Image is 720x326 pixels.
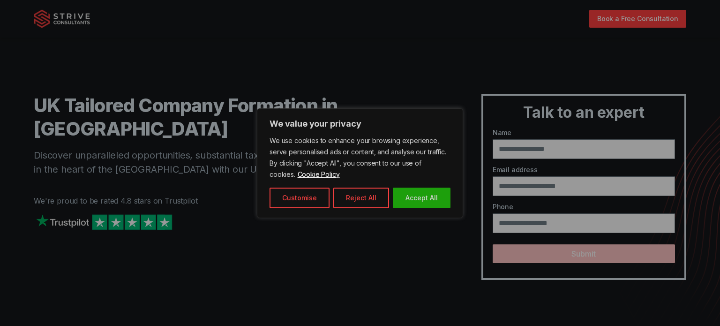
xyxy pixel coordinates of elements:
[297,170,340,179] a: Cookie Policy
[333,188,389,208] button: Reject All
[257,108,463,218] div: We value your privacy
[270,135,450,180] p: We use cookies to enhance your browsing experience, serve personalised ads or content, and analys...
[270,188,330,208] button: Customise
[270,118,450,129] p: We value your privacy
[393,188,450,208] button: Accept All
